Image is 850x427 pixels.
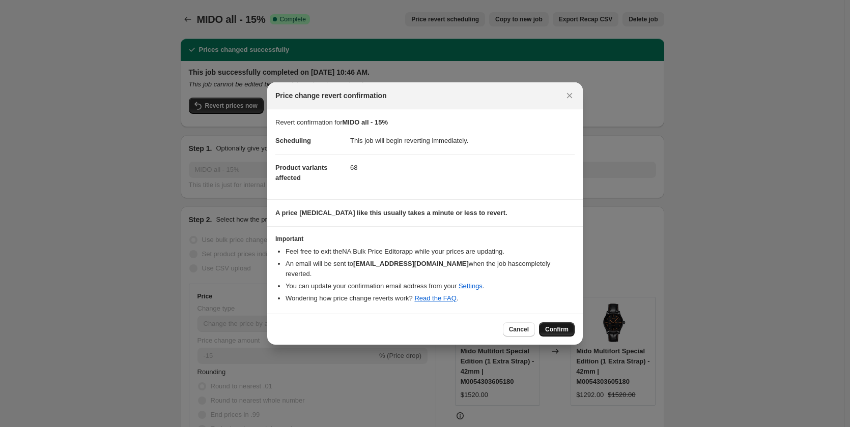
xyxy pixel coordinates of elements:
[545,325,569,333] span: Confirm
[286,281,575,291] li: You can update your confirmation email address from your .
[350,154,575,181] dd: 68
[286,247,575,257] li: Feel free to exit the NA Bulk Price Editor app while your prices are updating.
[275,235,575,243] h3: Important
[539,322,575,337] button: Confirm
[350,128,575,154] dd: This job will begin reverting immediately.
[275,90,387,101] span: Price change revert confirmation
[275,209,507,217] b: A price [MEDICAL_DATA] like this usually takes a minute or less to revert.
[343,118,388,126] b: MIDO all - 15%
[459,282,483,290] a: Settings
[275,117,575,128] p: Revert confirmation for
[503,322,535,337] button: Cancel
[562,88,577,103] button: Close
[286,259,575,279] li: An email will be sent to when the job has completely reverted .
[509,325,529,333] span: Cancel
[286,293,575,303] li: Wondering how price change reverts work? .
[275,164,328,181] span: Product variants affected
[275,137,311,144] span: Scheduling
[414,294,456,302] a: Read the FAQ
[353,260,469,267] b: [EMAIL_ADDRESS][DOMAIN_NAME]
